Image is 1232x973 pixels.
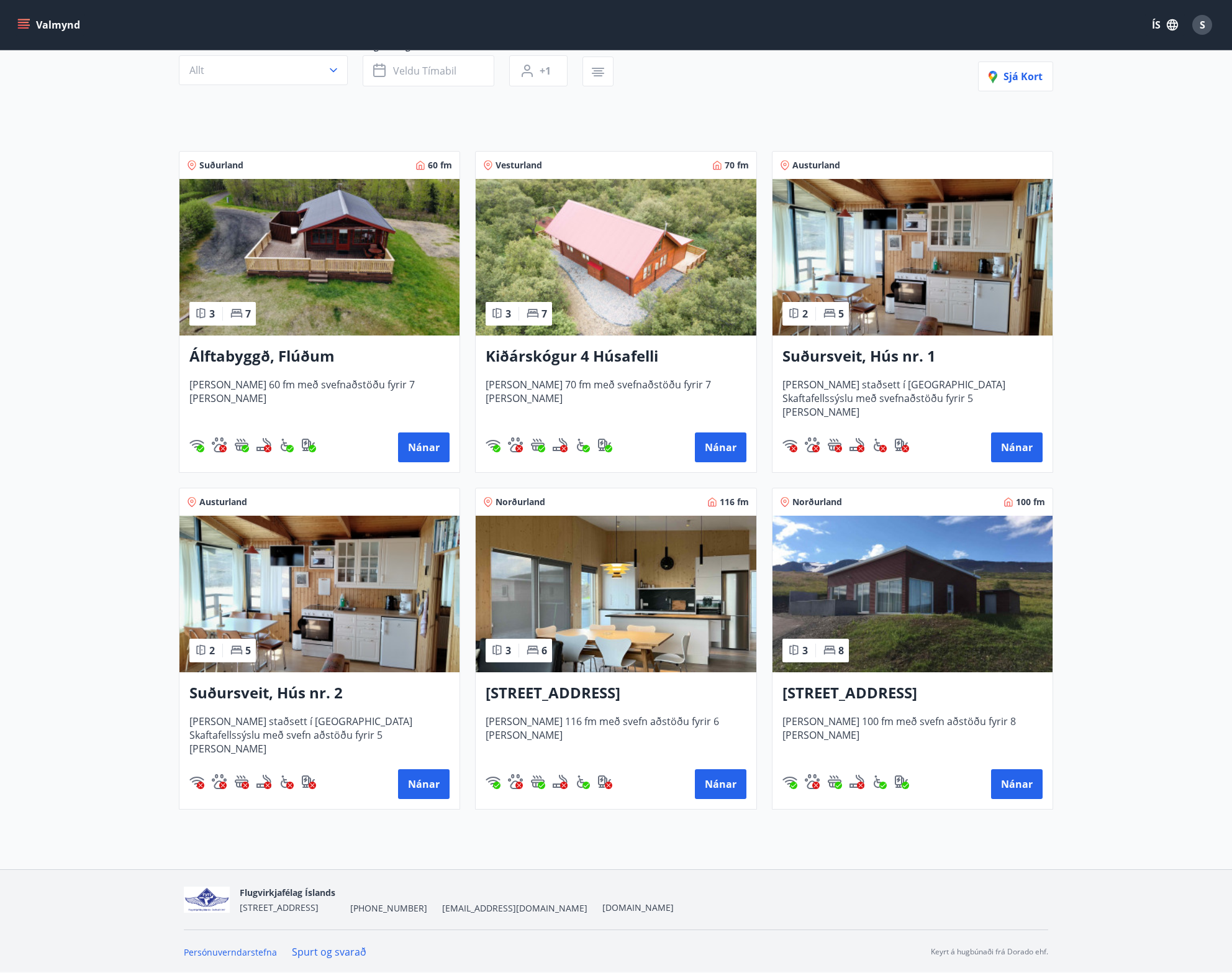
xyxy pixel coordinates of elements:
[894,774,909,789] img: nH7E6Gw2rvWFb8XaSdRp44dhkQaj4PJkOoRYItBQ.svg
[805,774,820,789] img: pxcaIm5dSOV3FS4whs1soiYWTwFQvksT25a9J10C.svg
[486,774,500,789] img: HJRyFFsYp6qjeUYhR4dAD8CaCEsnIFYZ05miwXoh.svg
[199,496,247,508] span: Austurland
[575,774,590,789] img: 8IYIKVZQyRlUC6HQIIUSdjpPGRncJsz2RzLgWvp4.svg
[301,774,316,789] div: Hleðslustöð fyrir rafbíla
[363,55,494,86] button: Veldu tímabil
[486,437,500,452] img: HJRyFFsYp6qjeUYhR4dAD8CaCEsnIFYZ05miwXoh.svg
[428,159,452,171] span: 60 fm
[350,902,427,915] span: [PHONE_NUMBER]
[179,179,460,336] img: Paella dish
[209,644,215,657] span: 2
[530,437,545,452] img: h89QDIuHlAdpqTriuIvuEWkTH976fOgBEOOeu1mi.svg
[827,774,842,789] div: Heitur pottur
[245,644,251,657] span: 5
[530,774,545,789] img: h89QDIuHlAdpqTriuIvuEWkTH976fOgBEOOeu1mi.svg
[872,774,887,789] div: Aðgengi fyrir hjólastól
[212,774,227,789] img: pxcaIm5dSOV3FS4whs1soiYWTwFQvksT25a9J10C.svg
[476,516,756,672] img: Paella dish
[989,70,1043,83] span: Sjá kort
[849,437,864,452] div: Reykingar / Vape
[894,774,909,789] div: Hleðslustöð fyrir rafbíla
[540,64,551,78] span: +1
[541,644,547,657] span: 6
[772,179,1053,336] img: Paella dish
[575,774,590,789] div: Aðgengi fyrir hjólastól
[508,774,523,789] div: Gæludýr
[1145,14,1185,36] button: ÍS
[602,902,674,913] a: [DOMAIN_NAME]
[486,715,746,756] span: [PERSON_NAME] 116 fm með svefn aðstöðu fyrir 6 [PERSON_NAME]
[184,946,277,958] a: Persónuverndarstefna
[184,887,230,913] img: jfCJGIgpp2qFOvTFfsN21Zau9QV3gluJVgNw7rvD.png
[991,769,1043,799] button: Nánar
[802,307,808,321] span: 2
[553,774,568,789] div: Reykingar / Vape
[530,774,545,789] div: Heitur pottur
[597,774,612,789] img: nH7E6Gw2rvWFb8XaSdRp44dhkQaj4PJkOoRYItBQ.svg
[575,437,590,452] img: 8IYIKVZQyRlUC6HQIIUSdjpPGRncJsz2RzLgWvp4.svg
[240,887,335,898] span: Flugvirkjafélag Íslands
[189,682,450,705] h3: Suðursveit, Hús nr. 2
[508,774,523,789] img: pxcaIm5dSOV3FS4whs1soiYWTwFQvksT25a9J10C.svg
[597,437,612,452] div: Hleðslustöð fyrir rafbíla
[782,378,1043,419] span: [PERSON_NAME] staðsett í [GEOGRAPHIC_DATA] Skaftafellssýslu með svefnaðstöðu fyrir 5 [PERSON_NAME]
[802,644,808,657] span: 3
[486,437,500,452] div: Þráðlaust net
[256,774,271,789] div: Reykingar / Vape
[978,62,1053,91] button: Sjá kort
[695,432,746,462] button: Nánar
[530,437,545,452] div: Heitur pottur
[301,437,316,452] img: nH7E6Gw2rvWFb8XaSdRp44dhkQaj4PJkOoRYItBQ.svg
[849,774,864,789] img: QNIUl6Cv9L9rHgMXwuzGLuiJOj7RKqxk9mBFPqjq.svg
[805,774,820,789] div: Gæludýr
[827,437,842,452] img: h89QDIuHlAdpqTriuIvuEWkTH976fOgBEOOeu1mi.svg
[496,159,542,171] span: Vesturland
[301,437,316,452] div: Hleðslustöð fyrir rafbíla
[782,774,797,789] div: Þráðlaust net
[991,432,1043,462] button: Nánar
[509,55,568,86] button: +1
[792,496,842,508] span: Norðurland
[838,307,844,321] span: 5
[189,774,204,789] img: HJRyFFsYp6qjeUYhR4dAD8CaCEsnIFYZ05miwXoh.svg
[189,437,204,452] img: HJRyFFsYp6qjeUYhR4dAD8CaCEsnIFYZ05miwXoh.svg
[553,437,568,452] div: Reykingar / Vape
[179,516,460,672] img: Paella dish
[805,437,820,452] div: Gæludýr
[553,437,568,452] img: QNIUl6Cv9L9rHgMXwuzGLuiJOj7RKqxk9mBFPqjq.svg
[189,378,450,419] span: [PERSON_NAME] 60 fm með svefnaðstöðu fyrir 7 [PERSON_NAME]
[553,774,568,789] img: QNIUl6Cv9L9rHgMXwuzGLuiJOj7RKqxk9mBFPqjq.svg
[393,64,456,78] span: Veldu tímabil
[782,345,1043,368] h3: Suðursveit, Hús nr. 1
[782,715,1043,756] span: [PERSON_NAME] 100 fm með svefn aðstöðu fyrir 8 [PERSON_NAME]
[827,437,842,452] div: Heitur pottur
[398,769,450,799] button: Nánar
[1187,10,1217,40] button: S
[189,345,450,368] h3: Álftabyggð, Flúðum
[597,437,612,452] img: nH7E6Gw2rvWFb8XaSdRp44dhkQaj4PJkOoRYItBQ.svg
[292,945,366,959] a: Spurt og svarað
[234,774,249,789] div: Heitur pottur
[575,437,590,452] div: Aðgengi fyrir hjólastól
[189,63,204,77] span: Allt
[782,437,797,452] img: HJRyFFsYp6qjeUYhR4dAD8CaCEsnIFYZ05miwXoh.svg
[508,437,523,452] div: Gæludýr
[279,437,294,452] img: 8IYIKVZQyRlUC6HQIIUSdjpPGRncJsz2RzLgWvp4.svg
[486,378,746,419] span: [PERSON_NAME] 70 fm með svefnaðstöðu fyrir 7 [PERSON_NAME]
[827,774,842,789] img: h89QDIuHlAdpqTriuIvuEWkTH976fOgBEOOeu1mi.svg
[894,437,909,452] img: nH7E6Gw2rvWFb8XaSdRp44dhkQaj4PJkOoRYItBQ.svg
[279,437,294,452] div: Aðgengi fyrir hjólastól
[234,437,249,452] img: h89QDIuHlAdpqTriuIvuEWkTH976fOgBEOOeu1mi.svg
[1016,496,1045,508] span: 100 fm
[212,437,227,452] img: pxcaIm5dSOV3FS4whs1soiYWTwFQvksT25a9J10C.svg
[486,345,746,368] h3: Kiðárskógur 4 Húsafelli
[720,496,749,508] span: 116 fm
[782,774,797,789] img: HJRyFFsYp6qjeUYhR4dAD8CaCEsnIFYZ05miwXoh.svg
[476,179,756,336] img: Paella dish
[894,437,909,452] div: Hleðslustöð fyrir rafbíla
[212,437,227,452] div: Gæludýr
[597,774,612,789] div: Hleðslustöð fyrir rafbíla
[234,437,249,452] div: Heitur pottur
[212,774,227,789] div: Gæludýr
[872,774,887,789] img: 8IYIKVZQyRlUC6HQIIUSdjpPGRncJsz2RzLgWvp4.svg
